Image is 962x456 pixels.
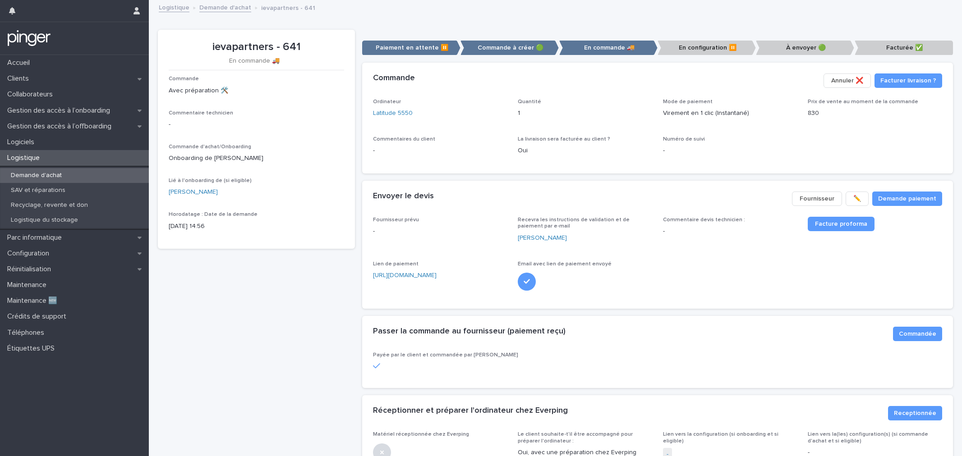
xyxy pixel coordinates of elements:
p: [DATE] 14:56 [169,222,344,231]
p: Commande à créer 🟢 [460,41,559,55]
p: Clients [4,74,36,83]
span: Payée par le client et commandée par [PERSON_NAME] [373,352,518,358]
p: Onboarding de [PERSON_NAME] [169,154,344,163]
p: Logistique du stockage [4,216,85,224]
p: ievapartners - 641 [261,2,315,12]
span: Numéro de suivi [663,137,705,142]
p: Crédits de support [4,312,74,321]
p: 830 [808,109,942,118]
p: Demande d'achat [4,172,69,179]
button: Receptionnée [888,406,942,420]
span: Fournisseur [800,194,834,203]
button: ✏️ [846,192,869,206]
span: Lien vers la(les) configuration(s) (si commande d'achat et si eligible) [808,432,928,443]
p: Accueil [4,59,37,67]
p: Paiement en attente ⏸️ [362,41,460,55]
span: Receptionnée [894,409,936,418]
p: Oui [518,146,652,155]
h2: Envoyer le devis [373,192,434,201]
span: La livraison sera facturée au client ? [518,137,610,142]
p: Avec préparation 🛠️ [169,86,344,96]
p: - [663,146,797,155]
span: ✏️ [853,194,861,203]
span: Annuler ❌​ [831,76,863,85]
span: Le client souhaite-t'il être accompagné pour préparer l'ordinateur : [518,432,633,443]
span: Horodatage : Date de la demande [169,212,258,217]
p: - [373,227,507,236]
p: Maintenance [4,281,54,289]
p: En commande 🚚​ [559,41,658,55]
span: Quantité [518,99,541,105]
p: Collaborateurs [4,90,60,99]
a: Logistique [159,2,189,12]
a: [URL][DOMAIN_NAME] [373,272,437,278]
button: Facturer livraison ? [875,73,942,88]
p: Logistique [4,154,47,162]
a: Facture proforma [808,217,875,231]
img: mTgBEunGTSyRkCgitkcU [7,29,51,47]
p: Gestion des accès à l’offboarding [4,122,119,131]
p: ievapartners - 641 [169,41,344,54]
h2: Réceptionner et préparer l'ordinateur chez Everping [373,406,568,416]
p: - [663,227,797,236]
p: Parc informatique [4,233,69,242]
span: Commande [169,76,199,82]
h2: Passer la commande au fournisseur (paiement reçu) [373,327,566,337]
a: Latitude 5550 [373,109,413,118]
span: Commande d'achat/Onboarding [169,144,251,150]
p: - [373,146,507,155]
span: Ordinateur [373,99,401,105]
p: À envoyer 🟢 [756,41,854,55]
button: Annuler ❌​ [824,73,871,88]
p: En configuration ⏸️ [658,41,756,55]
button: Commandée [893,327,942,341]
button: Fournisseur [792,192,842,206]
span: Prix de vente au moment de la commande [808,99,918,105]
span: Matériel réceptionnée chez Everping [373,432,469,437]
span: Commentaires du client [373,137,435,142]
p: Étiquettes UPS [4,344,62,353]
p: Réinitialisation [4,265,58,274]
p: 1 [518,109,652,118]
p: Virement en 1 clic (Instantané) [663,109,797,118]
p: Recyclage, revente et don [4,201,95,209]
span: Facturer livraison ? [880,76,936,85]
span: Commandée [899,329,936,338]
a: [PERSON_NAME] [518,233,567,243]
span: Lié à l'onboarding de (si eligible) [169,178,252,183]
p: En commande 🚚​ [169,57,341,65]
p: Maintenance 🆕 [4,296,64,305]
span: Demande paiement [878,194,936,203]
span: Email avec lien de paiement envoyé [518,261,612,267]
span: Lien de paiement [373,261,419,267]
h2: Commande [373,73,415,83]
span: Fournisseur prévu [373,217,419,223]
span: Lien vers la configuration (si onboarding et si eligible) [663,432,778,443]
span: Mode de paiement [663,99,713,105]
p: Gestion des accès à l’onboarding [4,106,117,115]
span: Commentaire technicien [169,110,233,116]
a: [PERSON_NAME] [169,187,218,197]
span: Recevra les instructions de validation et de paiement par e-mail [518,217,630,229]
p: - [169,120,344,129]
span: Commentaire devis technicien : [663,217,745,223]
a: Demande d'achat [199,2,251,12]
p: SAV et réparations [4,187,73,194]
p: Configuration [4,249,56,258]
p: Téléphones [4,328,51,337]
p: Logiciels [4,138,41,146]
p: Facturée ✅ [855,41,953,55]
button: Demande paiement [872,192,942,206]
span: Facture proforma [815,221,867,227]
